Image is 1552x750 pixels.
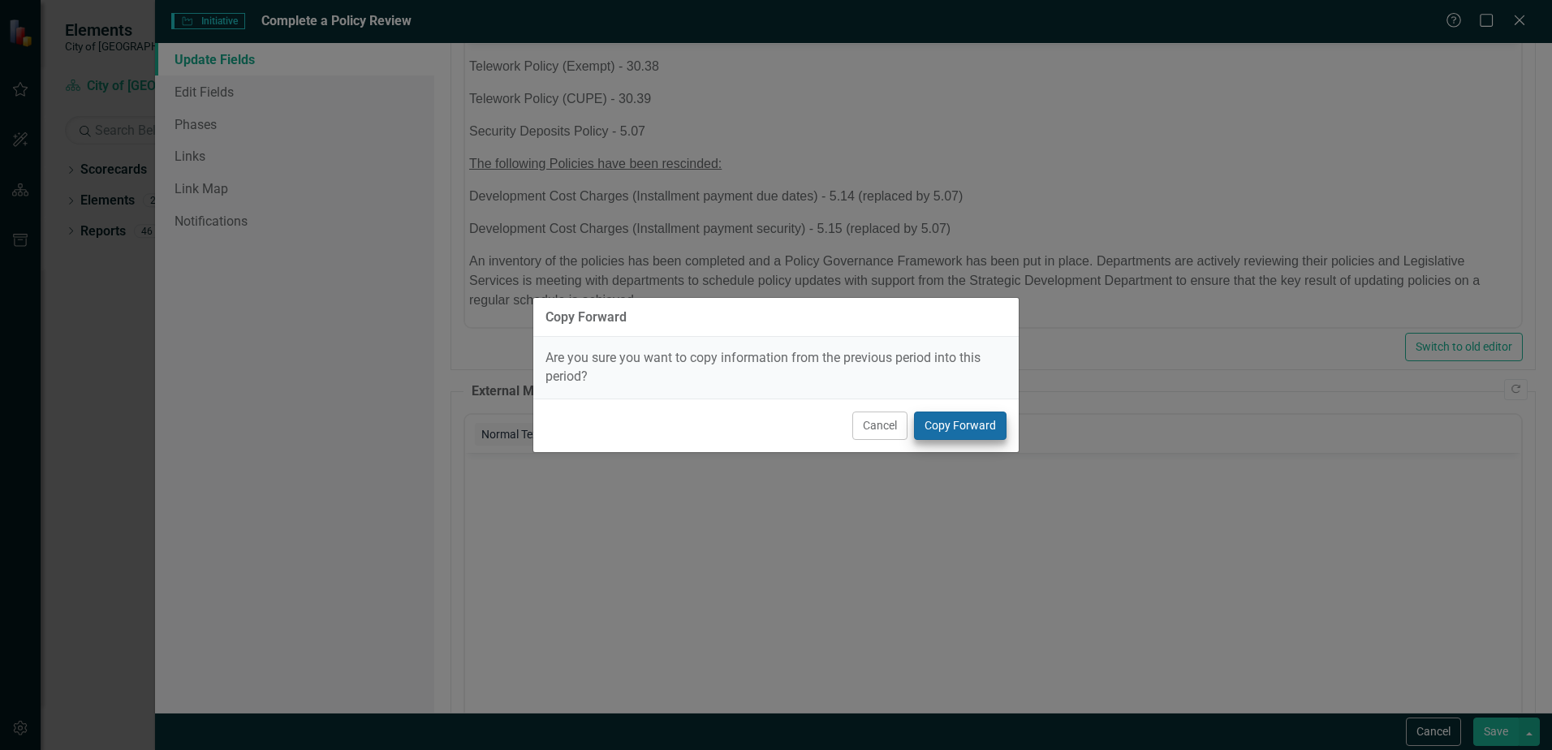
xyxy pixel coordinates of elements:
p: Development Cost Charges (Installment payment security) - 5.15 (replaced by 5.07) [4,175,1052,195]
div: Are you sure you want to copy information from the previous period into this period? [533,337,1019,399]
p: Development Cost Charges (Installment payment due dates) - 5.14 (replaced by 5.07) [4,143,1052,162]
p: An inventory of the policies has been completed and a Policy Governance Framework has been put in... [4,208,1052,266]
p: Telework Policy (Exempt) - 30.38 [4,13,1052,32]
p: Telework Policy (CUPE) - 30.39 [4,45,1052,65]
div: Copy Forward [545,310,627,325]
span: The following Policies have been rescinded: [4,113,257,127]
button: Cancel [852,412,907,440]
p: Security Deposits Policy - 5.07 [4,78,1052,97]
button: Copy Forward [914,412,1007,440]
